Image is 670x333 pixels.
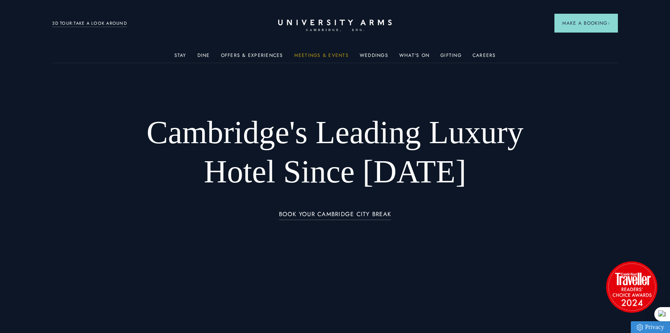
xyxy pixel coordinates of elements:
[52,20,127,27] a: 3D TOUR:TAKE A LOOK AROUND
[554,14,618,33] button: Make a BookingArrow icon
[602,257,661,316] img: image-2524eff8f0c5d55edbf694693304c4387916dea5-1501x1501-png
[637,324,643,331] img: Privacy
[126,113,544,191] h1: Cambridge's Leading Luxury Hotel Since [DATE]
[278,20,392,32] a: Home
[607,22,610,25] img: Arrow icon
[360,53,388,63] a: Weddings
[294,53,349,63] a: Meetings & Events
[399,53,429,63] a: What's On
[174,53,187,63] a: Stay
[197,53,210,63] a: Dine
[440,53,462,63] a: Gifting
[279,211,391,220] a: BOOK YOUR CAMBRIDGE CITY BREAK
[221,53,283,63] a: Offers & Experiences
[562,20,610,27] span: Make a Booking
[473,53,496,63] a: Careers
[631,321,670,333] a: Privacy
